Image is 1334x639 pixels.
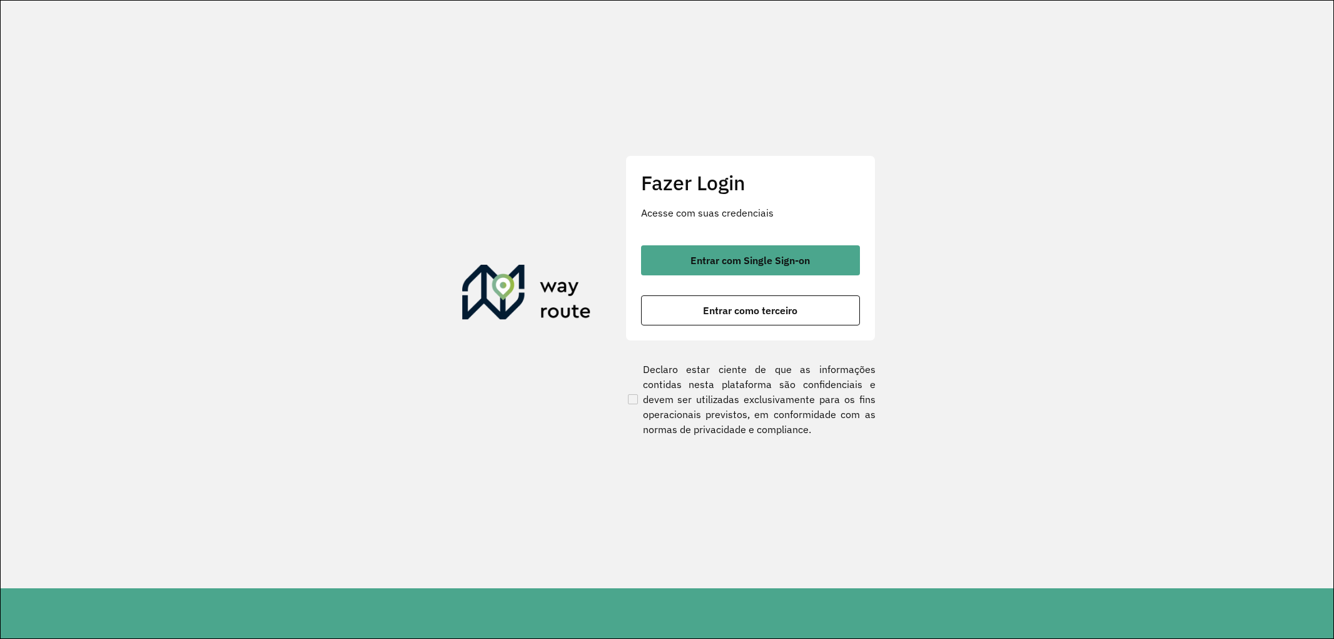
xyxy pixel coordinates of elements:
img: Roteirizador AmbevTech [462,265,591,325]
span: Entrar como terceiro [703,305,797,315]
span: Entrar com Single Sign-on [690,255,810,265]
h2: Fazer Login [641,171,860,195]
label: Declaro estar ciente de que as informações contidas nesta plataforma são confidenciais e devem se... [625,362,876,437]
button: button [641,245,860,275]
button: button [641,295,860,325]
p: Acesse com suas credenciais [641,205,860,220]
